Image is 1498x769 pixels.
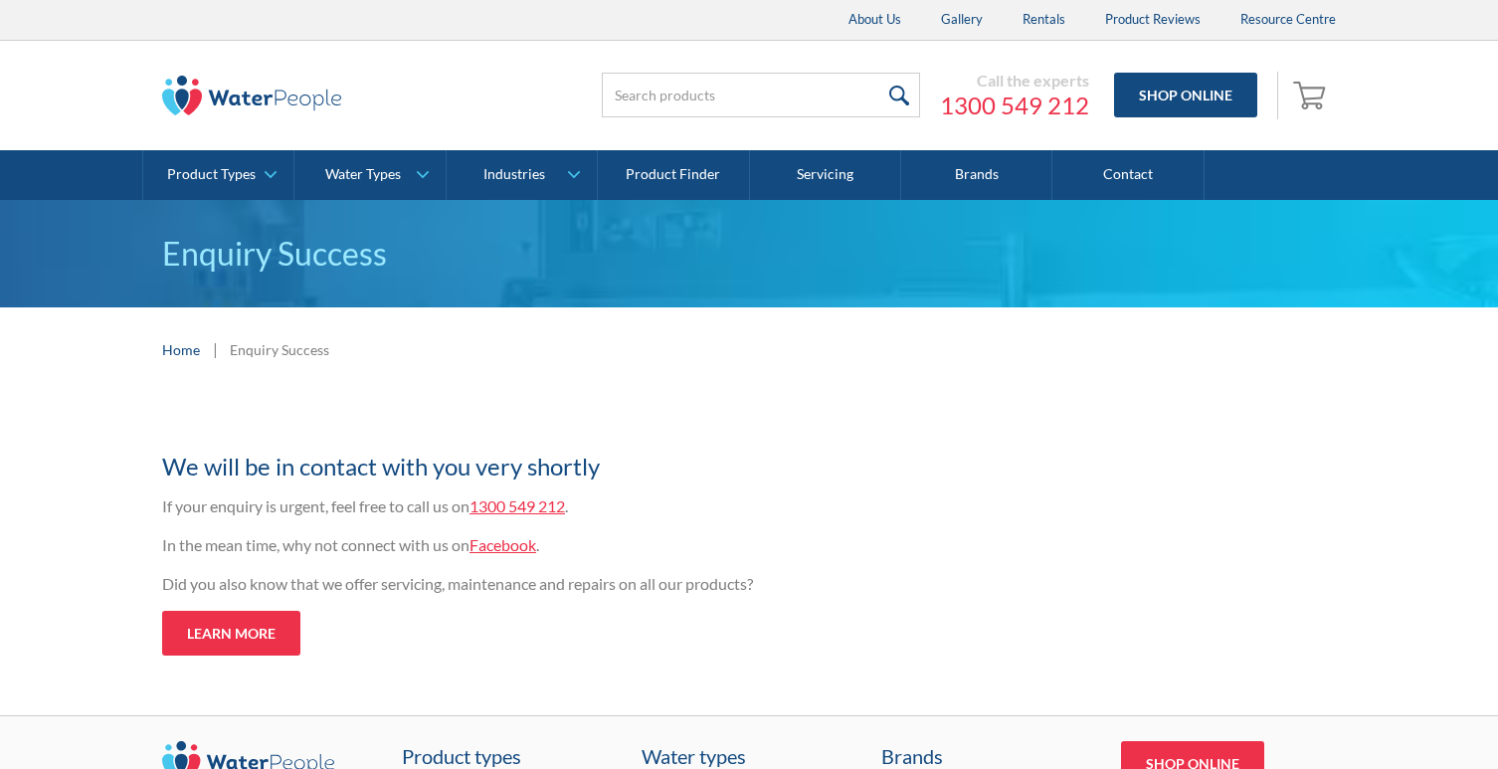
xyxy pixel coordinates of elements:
a: Contact [1052,150,1204,200]
a: Product Finder [598,150,749,200]
a: 1300 549 212 [469,496,565,515]
div: Industries [483,166,545,183]
h2: We will be in contact with you very shortly [162,449,938,484]
a: Water Types [294,150,445,200]
div: Enquiry Success [230,339,329,360]
a: Shop Online [1114,73,1257,117]
a: Industries [447,150,597,200]
div: | [210,337,220,361]
a: Facebook [469,535,536,554]
input: Search products [602,73,920,117]
a: Open cart [1288,72,1336,119]
img: shopping cart [1293,79,1331,110]
p: If your enquiry is urgent, feel free to call us on . [162,494,938,518]
p: Did you also know that we offer servicing, maintenance and repairs on all our products? [162,572,938,596]
div: Call the experts [940,71,1089,91]
a: Product Types [143,150,293,200]
a: 1300 549 212 [940,91,1089,120]
a: Servicing [750,150,901,200]
a: Learn more [162,611,300,656]
a: Home [162,339,200,360]
img: The Water People [162,76,341,115]
div: Water Types [325,166,401,183]
a: Brands [901,150,1052,200]
h1: Thank you for your enquiry [162,412,938,439]
div: Product Types [167,166,256,183]
p: Enquiry Success [162,230,1336,278]
p: In the mean time, why not connect with us on . [162,533,938,557]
